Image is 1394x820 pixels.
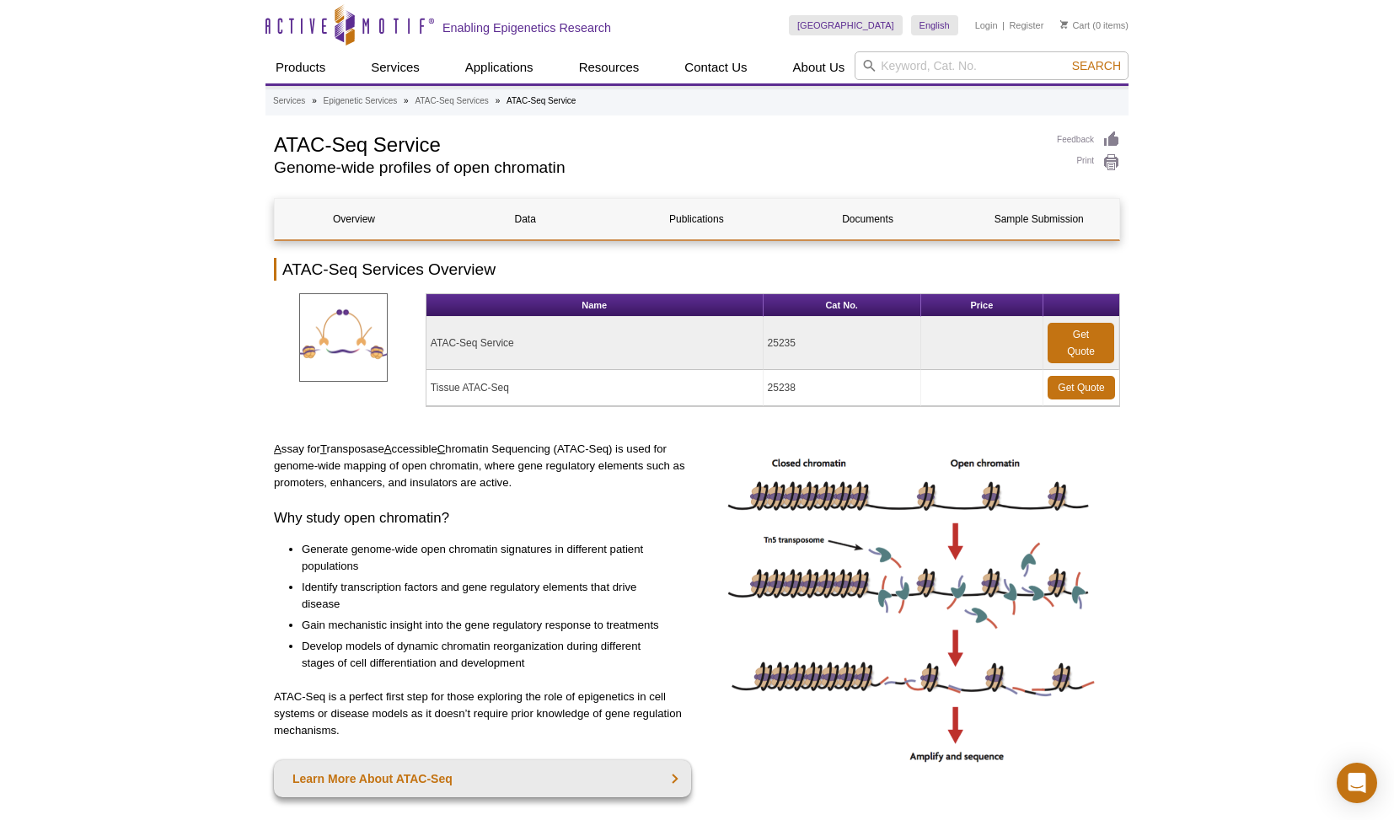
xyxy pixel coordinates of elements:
[1048,323,1114,363] a: Get Quote
[1337,763,1377,803] div: Open Intercom Messenger
[496,96,501,105] li: »
[274,441,691,491] p: ssay for ransposase ccessible hromatin Sequencing (ATAC-Seq) is used for genome-wide mapping of o...
[426,370,764,406] td: Tissue ATAC-Seq
[764,370,921,406] td: 25238
[302,638,674,672] li: Develop models of dynamic chromatin reorganization during different stages of cell differentiatio...
[274,160,1040,175] h2: Genome-wide profiles of open chromatin
[274,689,691,739] p: ATAC-Seq is a perfect first step for those exploring the role of epigenetics in cell systems or d...
[975,19,998,31] a: Login
[323,94,397,109] a: Epigenetic Services
[789,199,947,239] a: Documents
[320,442,327,455] u: T
[764,317,921,370] td: 25235
[1048,376,1115,399] a: Get Quote
[446,199,604,239] a: Data
[783,51,855,83] a: About Us
[274,760,691,797] a: Learn More About ATAC-Seq
[302,617,674,634] li: Gain mechanistic insight into the gene regulatory response to treatments
[274,258,1120,281] h2: ATAC-Seq Services Overview
[960,199,1118,239] a: Sample Submission
[274,442,281,455] u: A
[1060,15,1129,35] li: (0 items)
[674,51,757,83] a: Contact Us
[437,442,446,455] u: C
[617,199,775,239] a: Publications
[455,51,544,83] a: Applications
[1057,153,1120,172] a: Print
[274,508,691,528] h3: Why study open chromatin?
[1060,19,1090,31] a: Cart
[1060,20,1068,29] img: Your Cart
[1072,59,1121,72] span: Search
[911,15,958,35] a: English
[404,96,409,105] li: »
[426,317,764,370] td: ATAC-Seq Service
[569,51,650,83] a: Resources
[312,96,317,105] li: »
[855,51,1129,80] input: Keyword, Cat. No.
[789,15,903,35] a: [GEOGRAPHIC_DATA]
[265,51,335,83] a: Products
[1009,19,1043,31] a: Register
[1067,58,1126,73] button: Search
[442,20,611,35] h2: Enabling Epigenetics Research
[921,294,1043,317] th: Price
[299,293,388,382] img: ATAC-SeqServices
[426,294,764,317] th: Name
[722,441,1102,769] img: ATAC-Seq image
[274,131,1040,156] h1: ATAC-Seq Service
[275,199,433,239] a: Overview
[384,442,392,455] u: A
[415,94,488,109] a: ATAC-Seq Services
[273,94,305,109] a: Services
[302,579,674,613] li: Identify transcription factors and gene regulatory elements that drive disease
[507,96,576,105] li: ATAC-Seq Service
[764,294,921,317] th: Cat No.
[361,51,430,83] a: Services
[1002,15,1005,35] li: |
[1057,131,1120,149] a: Feedback
[302,541,674,575] li: Generate genome-wide open chromatin signatures in different patient populations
